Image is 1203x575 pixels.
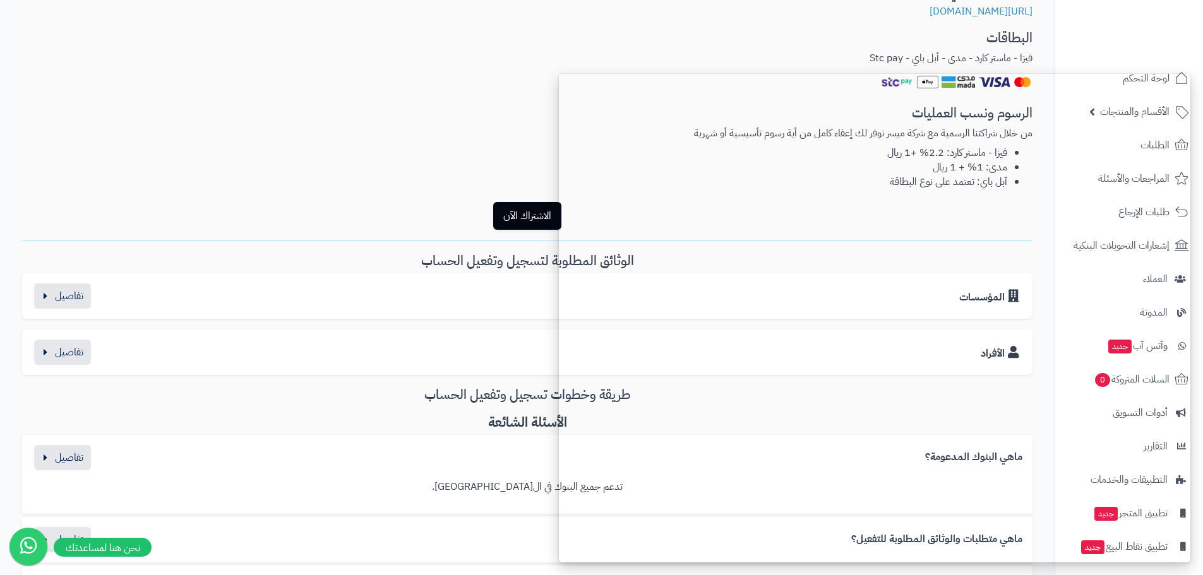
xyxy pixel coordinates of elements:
[930,4,1032,19] a: [URL][DOMAIN_NAME]
[22,415,1032,430] h3: الأسئلة الشائعة
[559,74,1190,562] iframe: طلب تفعيل حساب لدى بوابة الدفع ميسر
[22,146,1007,160] li: فيزا - ماستر كارد: 2.2% +1 ريال
[493,202,561,230] button: الاشتراك الآن
[22,160,1007,175] li: مدى: 1% + 1 ريال
[32,470,1022,504] div: تدعم جميع البنوك في ال[GEOGRAPHIC_DATA].
[22,254,1032,268] h3: الوثائق المطلوبة لتسجيل وتفعيل الحساب
[22,175,1007,189] li: آبل باي: تعتمد على نوع البطاقة
[22,106,1032,121] h3: الرسوم ونسب العمليات
[22,388,1032,402] h3: طريقة وخطوات تسجيل وتفعيل الحساب
[1063,63,1195,93] a: لوحة التحكم
[22,126,1032,141] p: من خلال شراكتنا الرسمية مع شركة ميسر نوفر لك إعفاء كامل من أية رسوم تأسيسية أو شهرية
[22,31,1032,45] h3: البطاقات
[22,51,1032,66] p: فيزا - ماستر كارد - مدى - أبل باي - Stc pay
[1123,69,1170,87] span: لوحة التحكم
